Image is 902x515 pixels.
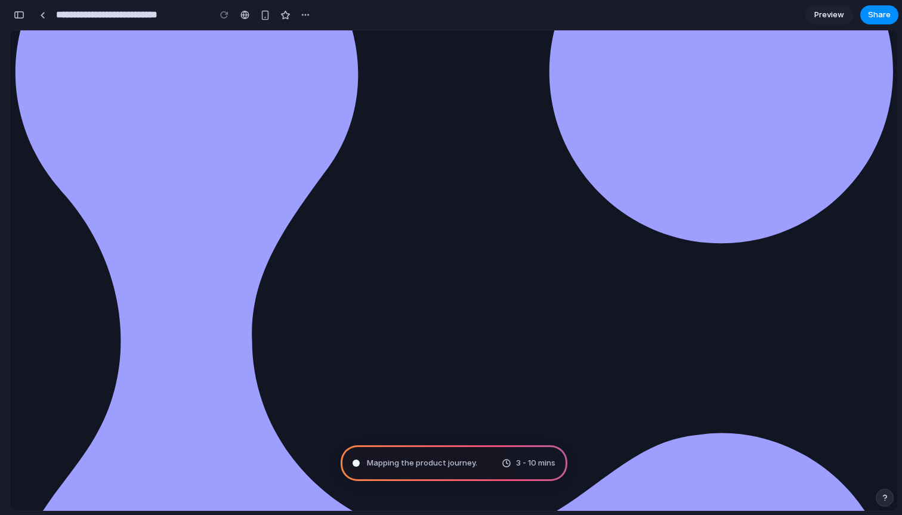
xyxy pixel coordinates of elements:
[860,5,898,24] button: Share
[516,457,555,469] span: 3 - 10 mins
[805,5,853,24] a: Preview
[868,9,891,21] span: Share
[814,9,844,21] span: Preview
[367,457,477,469] span: Mapping the product journey .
